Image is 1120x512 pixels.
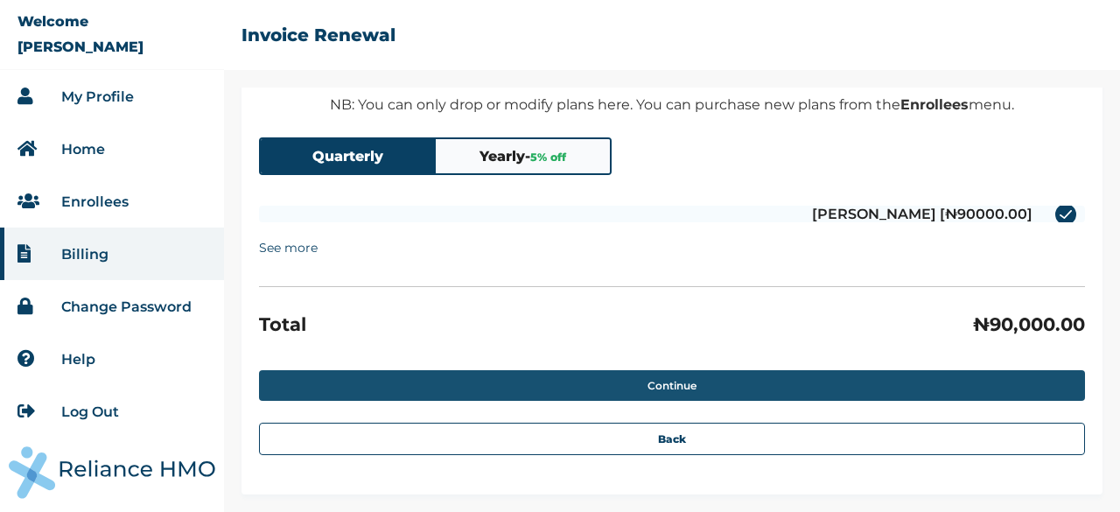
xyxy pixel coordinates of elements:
[973,313,1085,335] h3: ₦ 90,000.00
[61,246,108,263] a: Billing
[17,39,143,55] p: [PERSON_NAME]
[61,141,105,158] a: Home
[259,370,1085,401] button: Continue
[241,25,395,46] h2: Invoice Renewal
[259,313,306,335] h3: Total
[259,95,1085,116] p: NB: You can only drop or modify plans here. You can purchase new plans from the menu.
[261,139,436,173] button: Quarterly
[9,446,215,499] img: RelianceHMO's Logo
[259,423,1085,455] button: Back
[61,193,129,210] a: Enrollees
[61,351,95,368] a: Help
[259,206,1085,222] label: [PERSON_NAME] [₦90000.00]
[61,88,134,105] a: My Profile
[17,13,88,30] p: Welcome
[530,151,566,164] span: 5 % off
[61,298,192,315] a: Change Password
[900,96,969,113] b: Enrollees
[61,403,119,420] a: Log Out
[436,139,611,173] button: Yearly-5% off
[259,231,318,264] summary: See more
